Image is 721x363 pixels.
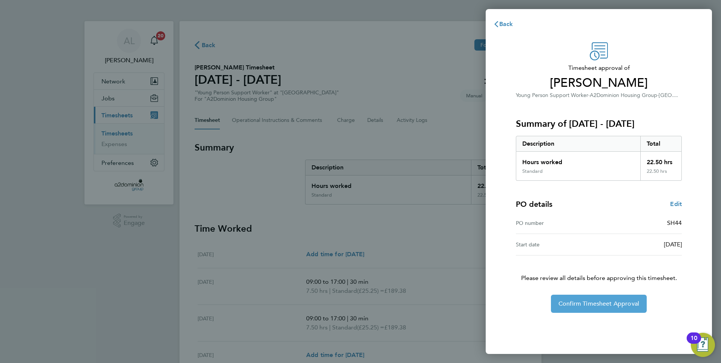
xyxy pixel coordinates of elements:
[690,338,697,348] div: 10
[599,240,682,249] div: [DATE]
[499,20,513,28] span: Back
[659,91,713,98] span: [GEOGRAPHIC_DATA]
[516,92,588,98] span: Young Person Support Worker
[516,63,682,72] span: Timesheet approval of
[640,168,682,180] div: 22.50 hrs
[516,152,640,168] div: Hours worked
[486,17,521,32] button: Back
[516,118,682,130] h3: Summary of [DATE] - [DATE]
[590,92,657,98] span: A2Dominion Housing Group
[558,300,639,308] span: Confirm Timesheet Approval
[516,240,599,249] div: Start date
[691,333,715,357] button: Open Resource Center, 10 new notifications
[507,255,691,283] p: Please review all details before approving this timesheet.
[657,92,659,98] span: ·
[588,92,590,98] span: ·
[516,75,682,91] span: [PERSON_NAME]
[516,218,599,228] div: PO number
[551,295,647,313] button: Confirm Timesheet Approval
[670,200,682,209] a: Edit
[516,199,552,209] h4: PO details
[640,152,682,168] div: 22.50 hrs
[516,136,640,151] div: Description
[670,200,682,208] span: Edit
[640,136,682,151] div: Total
[516,136,682,181] div: Summary of 25 - 31 Aug 2025
[667,219,682,226] span: SH44
[522,168,543,174] div: Standard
